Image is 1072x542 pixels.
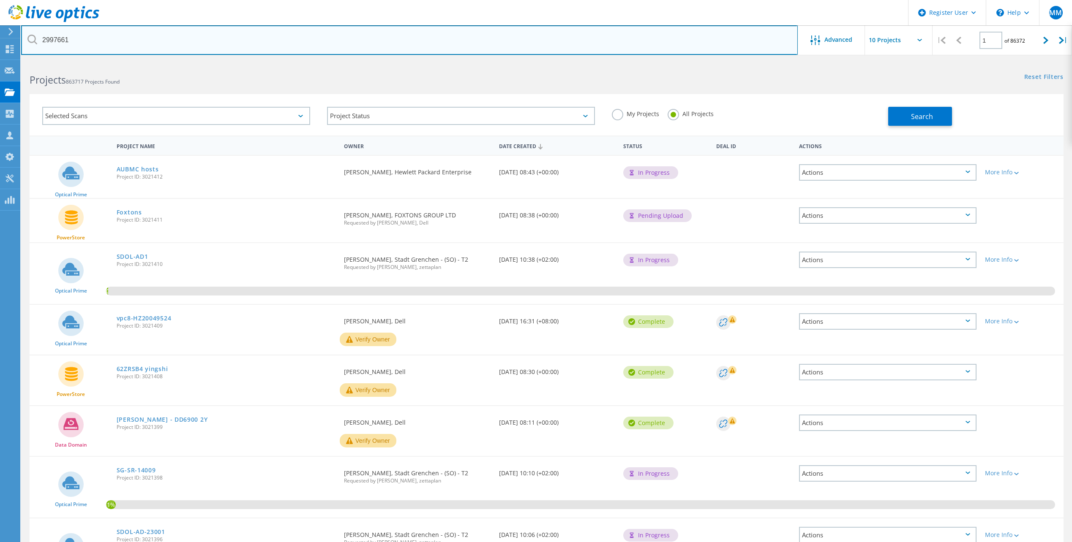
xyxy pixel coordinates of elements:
button: Verify Owner [340,333,396,346]
div: Pending Upload [623,209,692,222]
a: SDOL-AD1 [117,254,148,260]
div: Actions [799,252,977,268]
div: More Info [985,169,1059,175]
a: vpc8-HZ20049524 [117,315,172,321]
span: Project ID: 3021408 [117,374,336,379]
button: Search [888,107,952,126]
span: Optical Prime [55,288,87,293]
div: [PERSON_NAME], Dell [340,406,495,434]
a: 62ZRSB4 yingshi [117,366,168,372]
div: Owner [340,138,495,153]
a: Foxtons [117,209,142,215]
div: [PERSON_NAME], Dell [340,355,495,383]
div: [DATE] 08:30 (+00:00) [495,355,619,383]
div: Actions [799,164,977,181]
a: Live Optics Dashboard [8,18,99,24]
button: Verify Owner [340,383,396,397]
div: Complete [623,417,674,429]
div: Actions [799,415,977,431]
div: [PERSON_NAME], FOXTONS GROUP LTD [340,199,495,234]
div: Actions [799,465,977,482]
span: Optical Prime [55,192,87,197]
div: In Progress [623,166,678,179]
div: [DATE] 16:31 (+08:00) [495,305,619,333]
div: In Progress [623,254,678,266]
span: of 86372 [1004,37,1025,44]
div: More Info [985,470,1059,476]
span: Project ID: 3021398 [117,475,336,480]
div: [DATE] 10:10 (+02:00) [495,457,619,485]
div: In Progress [623,467,678,480]
div: Project Name [112,138,340,153]
div: [PERSON_NAME], Stadt Grenchen - (SO) - T2 [340,243,495,278]
span: Data Domain [55,442,87,447]
button: Verify Owner [340,434,396,447]
span: PowerStore [57,392,85,397]
span: Project ID: 3021411 [117,217,336,222]
label: All Projects [668,109,714,117]
span: Search [911,112,933,121]
span: Optical Prime [55,502,87,507]
span: 1% [106,500,115,508]
span: 863717 Projects Found [66,78,120,85]
span: Project ID: 3021399 [117,425,336,430]
div: [PERSON_NAME], Hewlett Packard Enterprise [340,156,495,184]
a: Reset Filters [1024,74,1064,81]
b: Projects [30,73,66,87]
div: | [1055,25,1072,55]
div: Actions [799,313,977,330]
label: My Projects [612,109,659,117]
div: Status [619,138,712,153]
span: Project ID: 3021409 [117,323,336,328]
span: Project ID: 3021412 [117,174,336,179]
svg: \n [996,9,1004,16]
div: Complete [623,315,674,328]
span: 0.19% [106,287,108,294]
div: More Info [985,318,1059,324]
span: Requested by [PERSON_NAME], zettaplan [344,478,491,483]
div: [DATE] 08:11 (+00:00) [495,406,619,434]
div: [PERSON_NAME], Stadt Grenchen - (SO) - T2 [340,457,495,492]
div: Selected Scans [42,107,310,125]
div: [DATE] 08:38 (+00:00) [495,199,619,227]
div: Deal Id [712,138,795,153]
div: More Info [985,257,1059,263]
a: SG-SR-14009 [117,467,156,473]
div: More Info [985,532,1059,538]
span: Project ID: 3021410 [117,262,336,267]
a: SDOL-AD-23001 [117,529,165,535]
span: Requested by [PERSON_NAME], Dell [344,220,491,225]
span: PowerStore [57,235,85,240]
div: Date Created [495,138,619,154]
div: [DATE] 08:43 (+00:00) [495,156,619,184]
span: MM [1049,9,1062,16]
div: Project Status [327,107,595,125]
div: Actions [799,364,977,380]
span: Requested by [PERSON_NAME], zettaplan [344,265,491,270]
a: AUBMC hosts [117,166,159,172]
a: [PERSON_NAME] - DD6900 2Y [117,417,208,423]
span: Optical Prime [55,341,87,346]
div: [PERSON_NAME], Dell [340,305,495,333]
span: Advanced [824,37,852,43]
span: Project ID: 3021396 [117,537,336,542]
div: Actions [795,138,981,153]
div: | [933,25,950,55]
div: Actions [799,207,977,224]
input: Search projects by name, owner, ID, company, etc [21,25,798,55]
div: In Progress [623,529,678,542]
div: [DATE] 10:38 (+02:00) [495,243,619,271]
div: Complete [623,366,674,379]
